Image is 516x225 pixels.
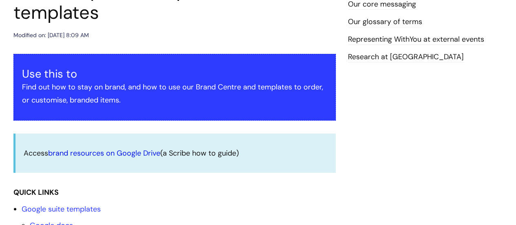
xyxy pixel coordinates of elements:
[22,67,327,80] h3: Use this to
[348,52,464,62] a: Research at [GEOGRAPHIC_DATA]
[22,80,327,107] p: Find out how to stay on brand, and how to use our Brand Centre and templates to order, or customi...
[13,187,59,197] strong: QUICK LINKS
[13,30,89,40] div: Modified on: [DATE] 8:09 AM
[48,148,160,158] a: brand resources on Google Drive
[22,204,101,214] a: Google suite templates
[24,147,328,160] p: Access (a Scribe how to guide)
[348,17,422,27] a: Our glossary of terms
[348,34,484,45] a: Representing WithYou at external events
